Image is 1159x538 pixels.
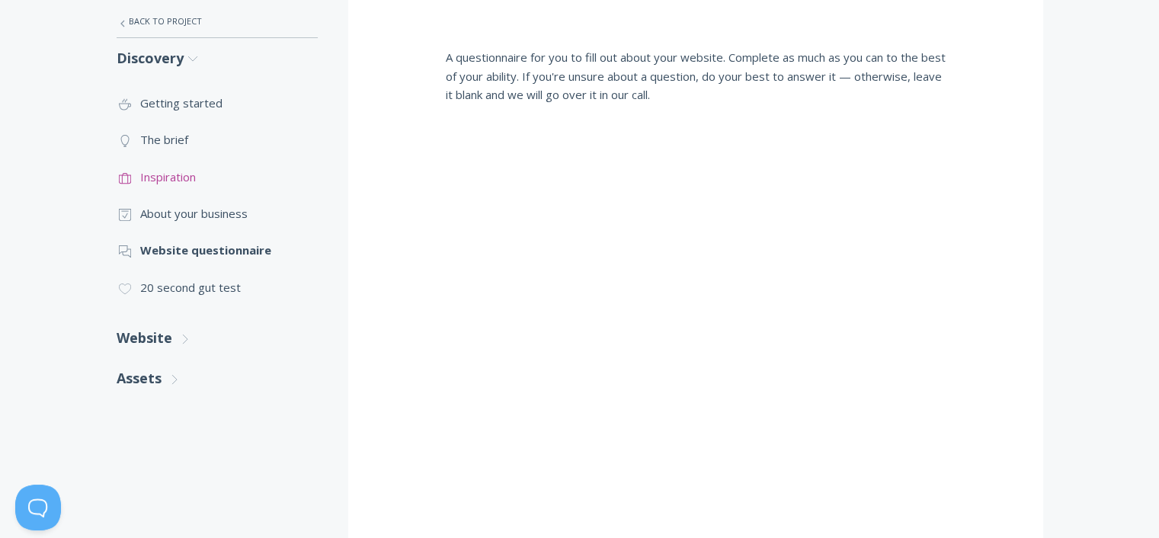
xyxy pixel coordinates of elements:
[117,38,318,78] a: Discovery
[117,85,318,121] a: Getting started
[15,485,61,530] iframe: Toggle Customer Support
[117,318,318,358] a: Website
[117,5,318,37] a: Back to Project
[117,121,318,158] a: The brief
[117,195,318,232] a: About your business
[117,269,318,306] a: 20 second gut test
[117,232,318,268] a: Website questionnaire
[117,159,318,195] a: Inspiration
[117,358,318,399] a: Assets
[446,48,946,104] p: A questionnaire for you to fill out about your website. Complete as much as you can to the best o...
